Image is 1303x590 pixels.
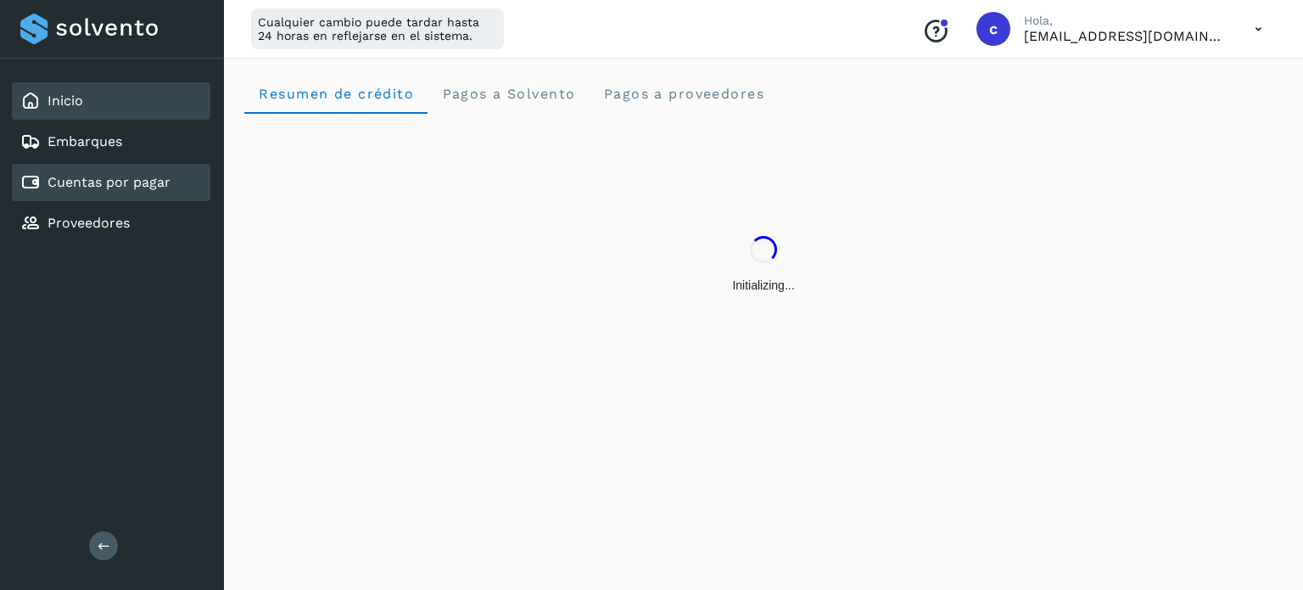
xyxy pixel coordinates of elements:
div: Embarques [12,123,210,160]
a: Inicio [48,93,83,109]
p: Hola, [1024,14,1228,28]
a: Cuentas por pagar [48,174,171,190]
span: Resumen de crédito [258,86,414,102]
span: Pagos a proveedores [602,86,764,102]
a: Embarques [48,133,122,149]
div: Inicio [12,82,210,120]
p: cxp1@53cargo.com [1024,28,1228,44]
div: Proveedores [12,205,210,242]
div: Cualquier cambio puede tardar hasta 24 horas en reflejarse en el sistema. [251,8,504,49]
span: Pagos a Solvento [441,86,575,102]
div: Cuentas por pagar [12,164,210,201]
a: Proveedores [48,215,130,231]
